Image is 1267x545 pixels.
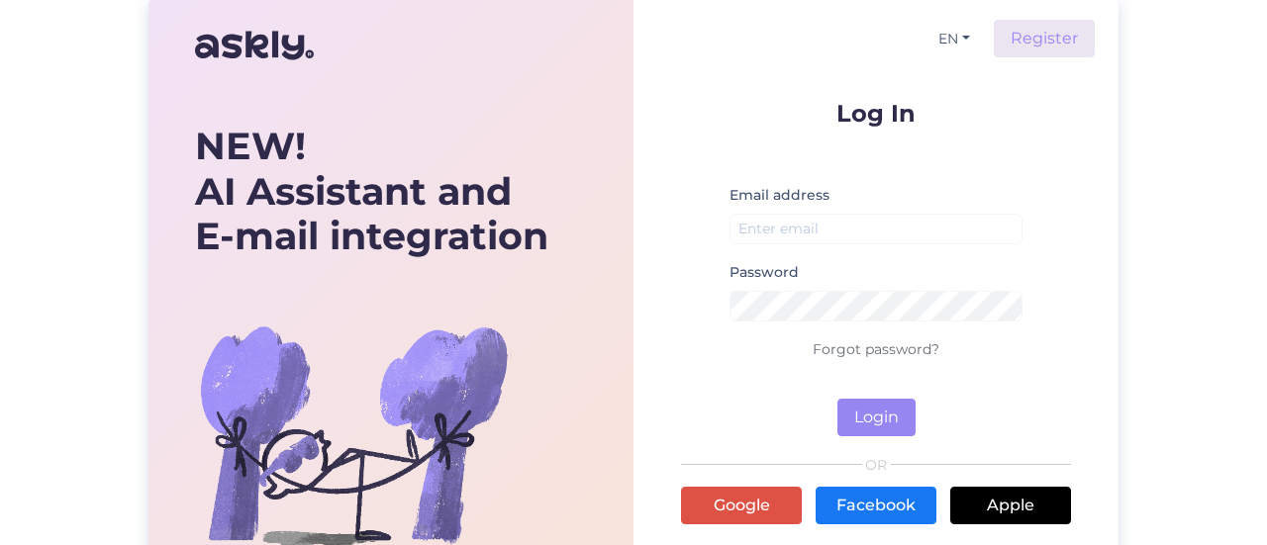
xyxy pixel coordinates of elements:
img: Askly [195,22,314,69]
button: EN [930,25,978,53]
a: Google [681,487,802,524]
a: Apple [950,487,1071,524]
p: Log In [681,101,1071,126]
a: Register [994,20,1095,57]
div: AI Assistant and E-mail integration [195,124,548,259]
input: Enter email [730,214,1023,244]
span: OR [862,458,891,472]
label: Password [730,262,799,283]
a: Facebook [816,487,936,524]
a: Forgot password? [813,340,939,358]
button: Login [837,399,916,436]
b: NEW! [195,123,306,169]
label: Email address [730,185,829,206]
